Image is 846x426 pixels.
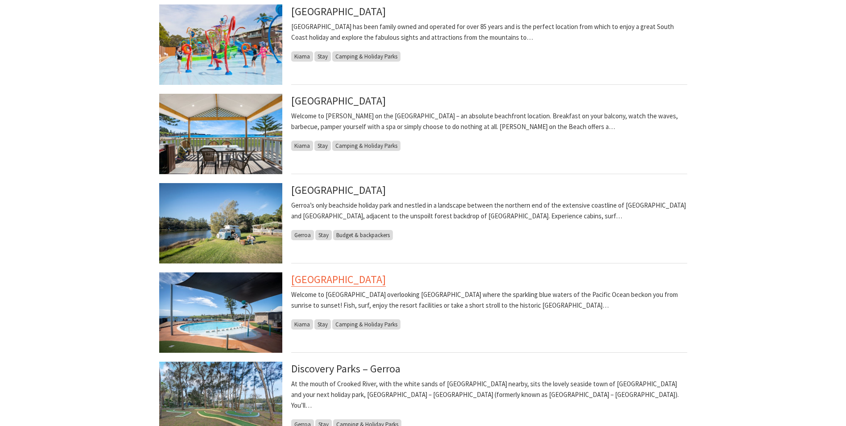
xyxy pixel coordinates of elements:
a: [GEOGRAPHIC_DATA] [291,94,386,108]
span: Kiama [291,319,313,330]
span: Stay [314,141,331,151]
span: Stay [314,319,331,330]
span: Camping & Holiday Parks [332,51,400,62]
a: [GEOGRAPHIC_DATA] [291,4,386,18]
span: Camping & Holiday Parks [332,141,400,151]
a: [GEOGRAPHIC_DATA] [291,272,386,287]
img: Kendalls on the Beach Holiday Park [159,94,282,174]
span: Kiama [291,141,313,151]
img: Combi Van, Camping, Caravanning, Sites along Crooked River at Seven Mile Beach Holiday Park [159,183,282,263]
span: Kiama [291,51,313,62]
p: Gerroa’s only beachside holiday park and nestled in a landscape between the northern end of the e... [291,200,687,221]
a: Discovery Parks – Gerroa [291,362,400,376]
p: At the mouth of Crooked River, with the white sands of [GEOGRAPHIC_DATA] nearby, sits the lovely ... [291,379,687,411]
p: [GEOGRAPHIC_DATA] has been family owned and operated for over 85 years and is the perfect locatio... [291,21,687,43]
p: Welcome to [PERSON_NAME] on the [GEOGRAPHIC_DATA] – an absolute beachfront location. Breakfast on... [291,111,687,132]
span: Stay [314,51,331,62]
span: Stay [315,230,332,240]
span: Budget & backpackers [333,230,393,240]
img: Cabins at Surf Beach Holiday Park [159,272,282,353]
img: Sunny's Aquaventure Park at BIG4 Easts Beach Kiama Holiday Park [159,4,282,85]
a: [GEOGRAPHIC_DATA] [291,183,386,197]
span: Camping & Holiday Parks [332,319,400,330]
p: Welcome to [GEOGRAPHIC_DATA] overlooking [GEOGRAPHIC_DATA] where the sparkling blue waters of the... [291,289,687,311]
span: Gerroa [291,230,314,240]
